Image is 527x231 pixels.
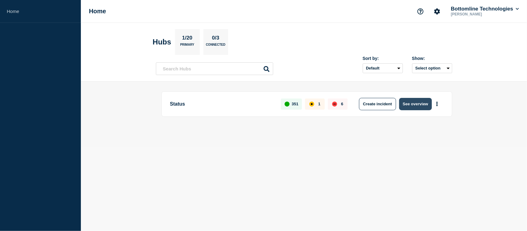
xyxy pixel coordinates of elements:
p: [PERSON_NAME] [450,12,514,16]
button: More actions [433,98,441,110]
div: Sort by: [363,56,403,61]
div: Show: [412,56,452,61]
input: Search Hubs [156,62,273,75]
button: Create incident [359,98,396,110]
button: Account settings [431,5,444,18]
p: 6 [341,102,343,106]
div: affected [309,102,314,107]
button: Select option [412,63,452,73]
div: up [285,102,290,107]
p: Primary [180,43,194,49]
p: 351 [292,102,299,106]
select: Sort by [363,63,403,73]
h2: Hubs [153,38,171,46]
button: Support [414,5,427,18]
p: Connected [206,43,225,49]
p: 0/3 [210,35,222,43]
p: 1 [318,102,320,106]
div: down [332,102,337,107]
p: 1/20 [180,35,194,43]
button: See overview [399,98,432,110]
button: Bottomline Technologies [450,6,520,12]
h1: Home [89,8,106,15]
p: Status [170,98,274,110]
